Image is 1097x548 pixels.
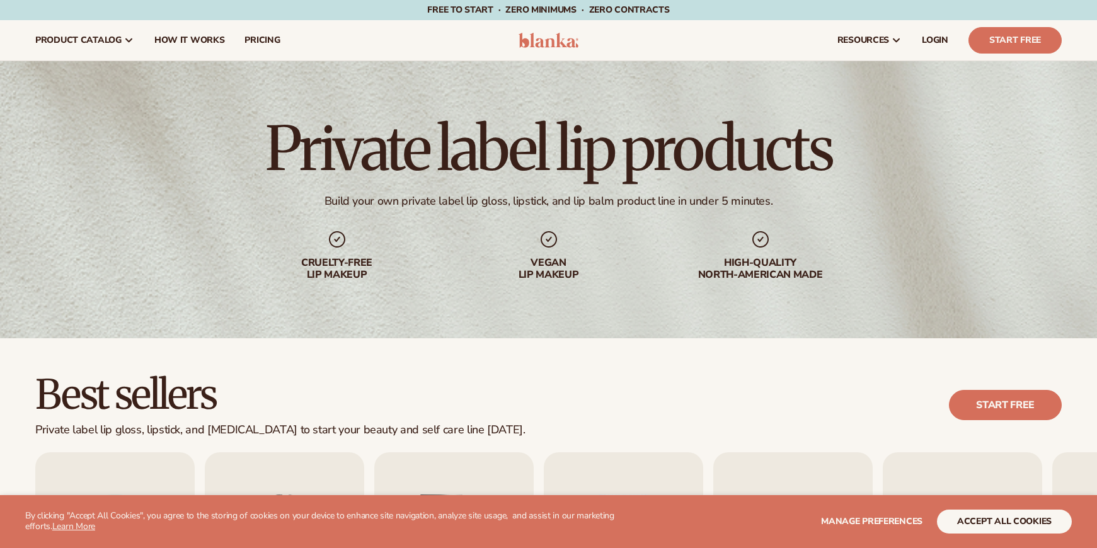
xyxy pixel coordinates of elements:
[154,35,225,45] span: How It Works
[821,510,922,534] button: Manage preferences
[468,257,629,281] div: Vegan lip makeup
[837,35,889,45] span: resources
[827,20,912,60] a: resources
[256,257,418,281] div: Cruelty-free lip makeup
[25,20,144,60] a: product catalog
[680,257,841,281] div: High-quality North-american made
[35,423,526,437] div: Private label lip gloss, lipstick, and [MEDICAL_DATA] to start your beauty and self care line [DA...
[937,510,1072,534] button: accept all cookies
[949,390,1062,420] a: Start free
[234,20,290,60] a: pricing
[519,33,578,48] img: logo
[35,35,122,45] span: product catalog
[244,35,280,45] span: pricing
[265,118,832,179] h1: Private label lip products
[968,27,1062,54] a: Start Free
[325,194,773,208] div: Build your own private label lip gloss, lipstick, and lip balm product line in under 5 minutes.
[427,4,669,16] span: Free to start · ZERO minimums · ZERO contracts
[25,511,654,532] p: By clicking "Accept All Cookies", you agree to the storing of cookies on your device to enhance s...
[821,515,922,527] span: Manage preferences
[35,374,526,416] h2: Best sellers
[144,20,235,60] a: How It Works
[52,520,95,532] a: Learn More
[912,20,958,60] a: LOGIN
[922,35,948,45] span: LOGIN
